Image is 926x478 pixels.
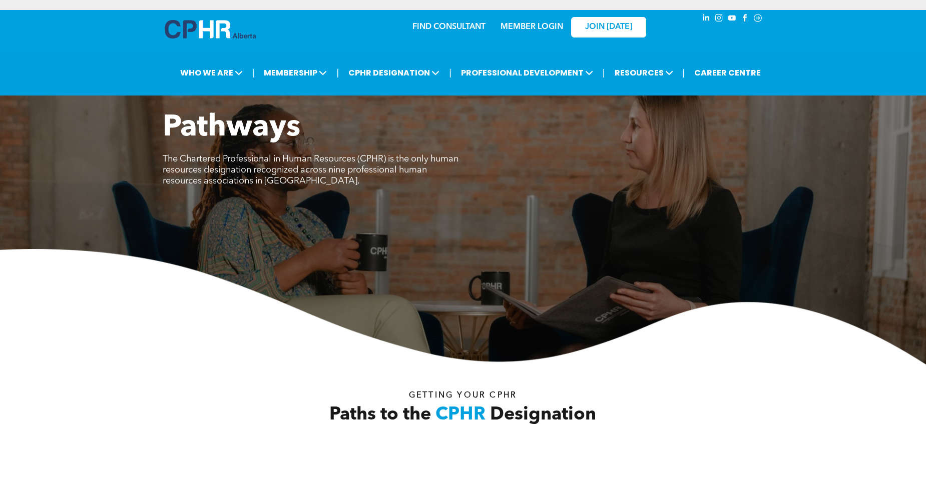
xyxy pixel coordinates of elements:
[683,62,685,83] li: |
[571,17,646,37] a: JOIN [DATE]
[165,20,256,38] img: A blue and white logo for cp alberta
[345,63,442,82] span: CPHR DESIGNATION
[177,63,246,82] span: WHO WE ARE
[490,406,596,424] span: Designation
[409,391,517,399] span: Getting your Cphr
[458,63,596,82] span: PROFESSIONAL DEVELOPMENT
[261,63,330,82] span: MEMBERSHIP
[752,12,763,26] a: Social network
[603,62,605,83] li: |
[713,12,724,26] a: instagram
[163,113,300,143] span: Pathways
[726,12,737,26] a: youtube
[163,154,458,185] span: The Chartered Professional in Human Resources (CPHR) is the only human resources designation reco...
[336,62,339,83] li: |
[501,23,563,31] a: MEMBER LOGIN
[252,62,255,83] li: |
[412,23,486,31] a: FIND CONSULTANT
[691,63,764,82] a: CAREER CENTRE
[739,12,750,26] a: facebook
[329,406,431,424] span: Paths to the
[449,62,451,83] li: |
[585,22,632,32] span: JOIN [DATE]
[435,406,486,424] span: CPHR
[612,63,676,82] span: RESOURCES
[700,12,711,26] a: linkedin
